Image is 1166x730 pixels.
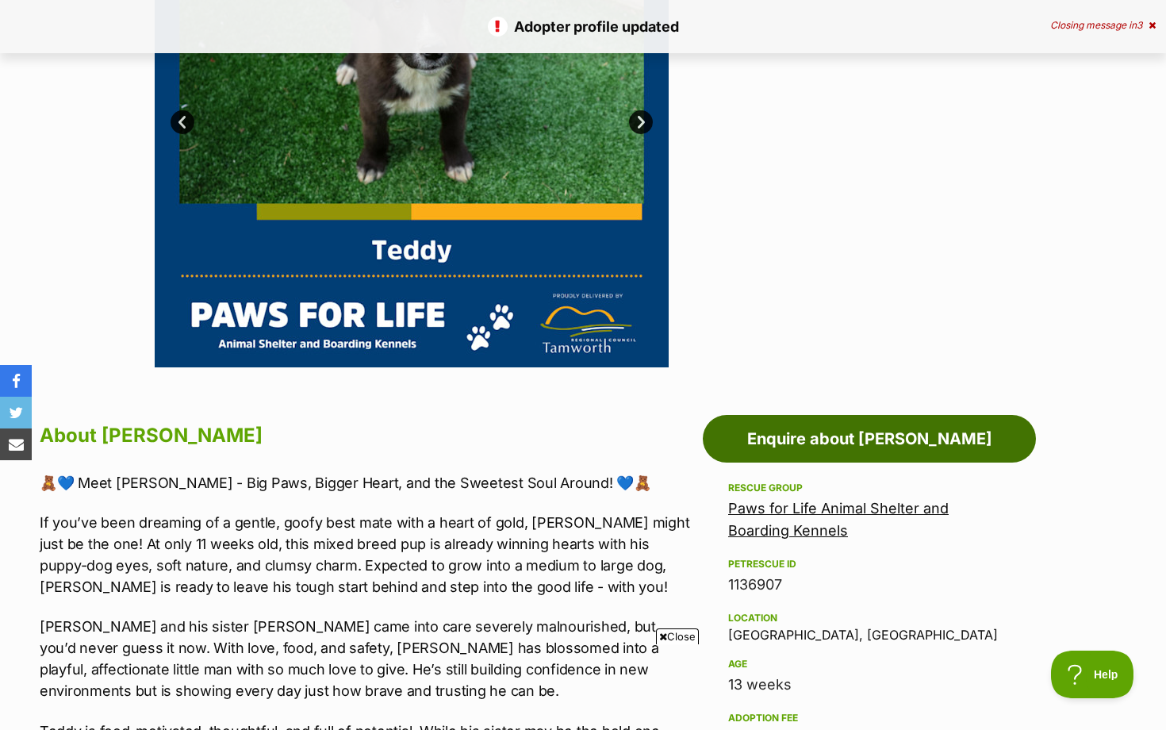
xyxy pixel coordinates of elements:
[1050,20,1156,31] div: Closing message in
[728,482,1011,494] div: Rescue group
[40,472,695,494] p: 🧸💙 Meet [PERSON_NAME] - Big Paws, Bigger Heart, and the Sweetest Soul Around! 💙🧸
[728,612,1011,624] div: Location
[728,609,1011,642] div: [GEOGRAPHIC_DATA], [GEOGRAPHIC_DATA]
[171,110,194,134] a: Prev
[16,16,1150,37] p: Adopter profile updated
[656,628,699,644] span: Close
[1137,19,1142,31] span: 3
[294,651,872,722] iframe: Advertisement
[40,616,695,701] p: [PERSON_NAME] and his sister [PERSON_NAME] came into care severely malnourished, but you’d never ...
[40,418,695,453] h2: About [PERSON_NAME]
[1051,651,1134,698] iframe: Help Scout Beacon - Open
[728,574,1011,596] div: 1136907
[629,110,653,134] a: Next
[40,512,695,597] p: If you’ve been dreaming of a gentle, goofy best mate with a heart of gold, [PERSON_NAME] might ju...
[728,558,1011,571] div: PetRescue ID
[703,415,1036,463] a: Enquire about [PERSON_NAME]
[728,500,949,539] a: Paws for Life Animal Shelter and Boarding Kennels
